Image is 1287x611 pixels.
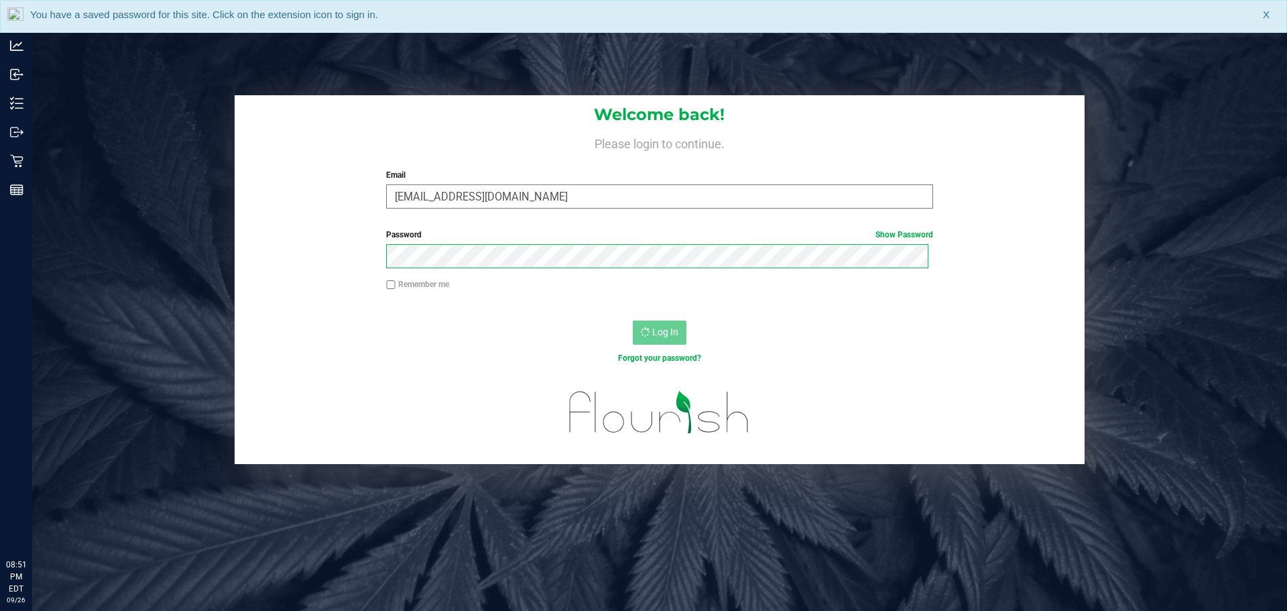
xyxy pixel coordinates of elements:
[553,378,765,447] img: flourish_logo.svg
[386,230,422,239] span: Password
[235,106,1085,123] h1: Welcome back!
[6,595,26,605] p: 09/26
[10,68,23,81] inline-svg: Inbound
[652,327,678,337] span: Log In
[875,230,933,239] a: Show Password
[10,125,23,139] inline-svg: Outbound
[235,134,1085,150] h4: Please login to continue.
[10,97,23,110] inline-svg: Inventory
[7,7,23,25] img: notLoggedInIcon.png
[386,280,395,290] input: Remember me
[633,321,686,345] button: Log In
[618,353,701,363] a: Forgot your password?
[10,39,23,52] inline-svg: Analytics
[1263,7,1270,23] span: X
[386,169,932,181] label: Email
[6,559,26,595] p: 08:51 PM EDT
[30,9,378,20] span: You have a saved password for this site. Click on the extension icon to sign in.
[386,278,449,290] label: Remember me
[10,154,23,168] inline-svg: Retail
[10,183,23,197] inline-svg: Reports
